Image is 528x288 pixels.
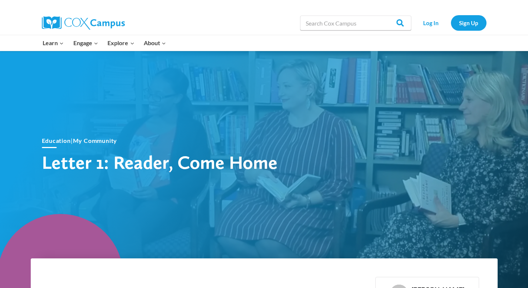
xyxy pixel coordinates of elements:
[38,35,171,51] nav: Primary Navigation
[415,15,447,30] a: Log In
[300,16,411,30] input: Search Cox Campus
[415,15,487,30] nav: Secondary Navigation
[451,15,487,30] a: Sign Up
[144,38,166,48] span: About
[42,151,301,173] h1: Letter 1: Reader, Come Home
[43,38,64,48] span: Learn
[42,137,117,144] span: |
[107,38,134,48] span: Explore
[73,38,98,48] span: Engage
[42,137,71,144] a: Education
[42,16,125,30] img: Cox Campus
[73,137,117,144] a: My Community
